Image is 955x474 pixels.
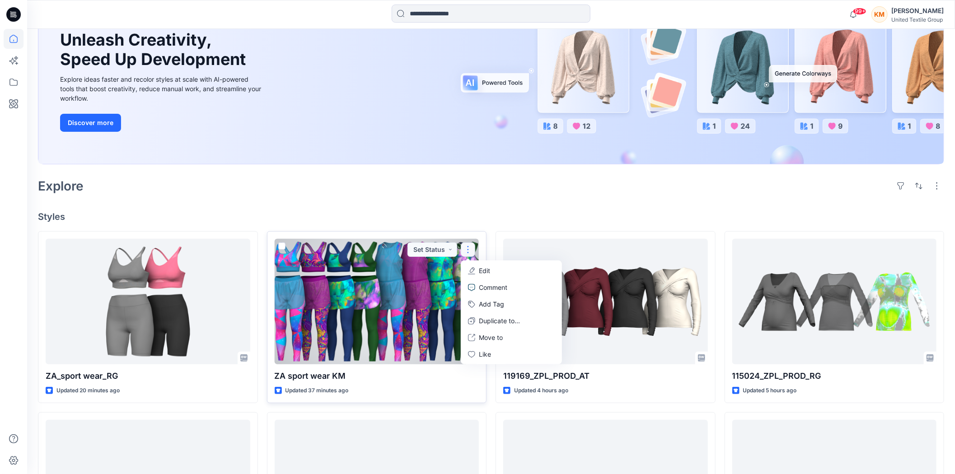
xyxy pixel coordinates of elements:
a: 115024_ZPL_PROD_RG [732,239,937,364]
a: Discover more [60,114,263,132]
h4: Styles [38,211,944,222]
p: 115024_ZPL_PROD_RG [732,370,937,382]
p: Move to [479,333,503,342]
h2: Explore [38,179,84,193]
p: Updated 5 hours ago [743,386,797,395]
p: 119169_ZPL_PROD_AT [503,370,708,382]
p: Updated 37 minutes ago [286,386,349,395]
div: [PERSON_NAME] [891,5,944,16]
button: Discover more [60,114,121,132]
div: United Textile Group [891,16,944,23]
p: ZA_sport wear_RG [46,370,250,382]
div: KM [871,6,888,23]
h1: Unleash Creativity, Speed Up Development [60,30,250,69]
a: ZA sport wear KM [275,239,479,364]
p: Updated 20 minutes ago [56,386,120,395]
span: 99+ [853,8,866,15]
a: Edit [463,262,560,279]
p: Updated 4 hours ago [514,386,568,395]
div: Explore ideas faster and recolor styles at scale with AI-powered tools that boost creativity, red... [60,74,263,103]
p: Comment [479,283,507,292]
p: Like [479,349,491,359]
button: Add Tag [463,296,560,312]
a: 119169_ZPL_PROD_AT [503,239,708,364]
p: Edit [479,266,490,275]
a: ZA_sport wear_RG [46,239,250,364]
p: Duplicate to... [479,316,520,325]
p: ZA sport wear KM [275,370,479,382]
